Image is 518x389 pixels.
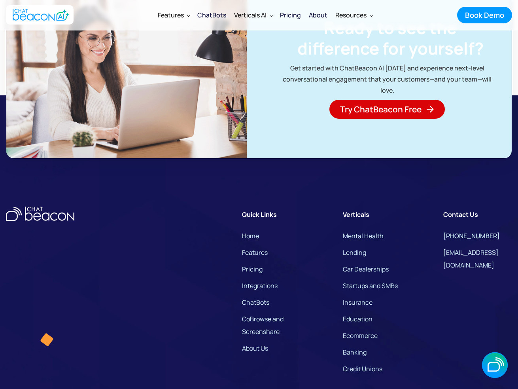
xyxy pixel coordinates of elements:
[242,263,263,275] a: Pricing
[242,313,311,338] a: CoBrowse and Screenshare
[443,232,500,240] span: [PHONE_NUMBER]
[343,265,389,273] a: Car Dealerships
[343,348,367,357] a: Banking
[197,9,226,21] div: ChatBots
[242,296,269,309] a: ChatBots
[242,208,277,221] div: Quick Links
[343,248,366,257] a: Lending
[193,5,230,25] a: ChatBots
[343,331,378,340] a: Ecommerce
[443,246,512,271] a: [EMAIL_ADDRESS][DOMAIN_NAME]
[343,232,384,240] a: Mental Health
[305,5,331,25] a: About
[230,6,276,25] div: Verticals AI
[276,5,305,25] a: Pricing
[443,208,478,221] div: Contact Us
[6,5,74,25] a: home
[242,342,268,355] a: About Us
[187,14,190,17] img: Dropdown
[280,9,301,21] div: Pricing
[457,7,512,23] a: Book Demo
[309,9,327,21] div: About
[242,279,278,292] a: Integrations
[343,364,382,373] a: Credit Unions
[465,10,504,20] div: Book Demo
[426,105,434,113] img: Arrow
[331,6,376,25] div: Resources
[297,16,484,60] strong: Ready to see the difference for yourself?
[343,208,369,221] div: Verticals
[343,315,372,323] a: Education
[270,14,273,17] img: Dropdown
[154,6,193,25] div: Features
[443,230,512,242] a: [PHONE_NUMBER]
[234,9,267,21] div: Verticals AI
[158,9,184,21] div: Features
[329,100,445,119] a: Try ChatBeacon Free
[370,14,373,17] img: Dropdown
[278,63,496,96] p: Get started with ChatBeacon AI [DATE] and experience next-level conversational engagement that yo...
[335,9,367,21] div: Resources
[242,230,259,242] a: Home
[242,246,268,259] a: Features
[343,281,398,290] a: Startups and SMBs
[340,104,422,115] span: Try ChatBeacon Free
[343,298,372,307] a: Insurance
